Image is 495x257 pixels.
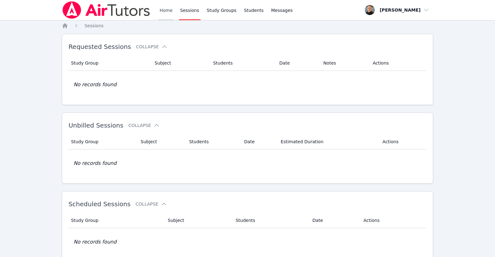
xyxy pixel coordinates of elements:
[232,213,309,228] th: Students
[68,149,427,177] td: No records found
[240,134,277,149] th: Date
[62,1,151,19] img: Air Tutors
[68,228,427,256] td: No records found
[68,200,131,208] span: Scheduled Sessions
[136,201,167,207] button: Collapse
[136,44,167,50] button: Collapse
[276,55,320,71] th: Date
[320,55,369,71] th: Notes
[68,122,123,129] span: Unbilled Sessions
[84,23,104,28] span: Sessions
[137,134,186,149] th: Subject
[68,71,427,98] td: No records found
[68,43,131,50] span: Requested Sessions
[62,23,433,29] nav: Breadcrumb
[164,213,232,228] th: Subject
[68,55,151,71] th: Study Group
[209,55,276,71] th: Students
[379,134,427,149] th: Actions
[128,122,160,128] button: Collapse
[68,213,164,228] th: Study Group
[271,7,293,13] span: Messages
[277,134,379,149] th: Estimated Duration
[360,213,427,228] th: Actions
[84,23,104,29] a: Sessions
[309,213,360,228] th: Date
[186,134,240,149] th: Students
[369,55,426,71] th: Actions
[151,55,209,71] th: Subject
[68,134,137,149] th: Study Group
